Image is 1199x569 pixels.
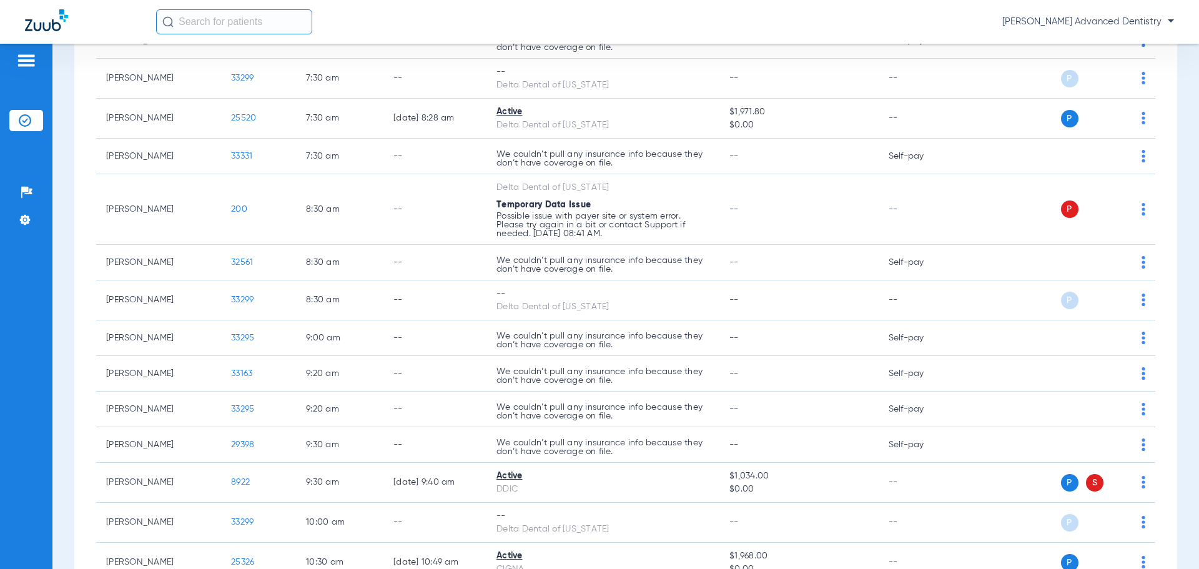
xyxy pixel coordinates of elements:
td: -- [383,139,486,174]
span: 33163 [231,369,252,378]
td: -- [879,59,963,99]
span: Temporary Data Issue [496,200,591,209]
span: -- [729,36,739,45]
div: Delta Dental of [US_STATE] [496,119,709,132]
img: group-dot-blue.svg [1142,112,1145,124]
span: -- [729,152,739,161]
p: Possible issue with payer site or system error. Please try again in a bit or contact Support if n... [496,212,709,238]
td: 7:30 AM [296,99,383,139]
img: group-dot-blue.svg [1142,72,1145,84]
td: 7:30 AM [296,59,383,99]
td: -- [383,320,486,356]
td: -- [383,174,486,245]
div: -- [496,510,709,523]
img: group-dot-blue.svg [1142,367,1145,380]
p: We couldn’t pull any insurance info because they don’t have coverage on file. [496,438,709,456]
span: 33299 [231,295,254,304]
span: 25520 [231,114,256,122]
img: group-dot-blue.svg [1142,150,1145,162]
span: 33295 [231,36,254,45]
td: -- [383,245,486,280]
div: Delta Dental of [US_STATE] [496,300,709,314]
td: 9:20 AM [296,392,383,427]
td: Self-pay [879,427,963,463]
td: [PERSON_NAME] [96,174,221,245]
span: P [1061,200,1078,218]
span: P [1061,514,1078,532]
img: hamburger-icon [16,53,36,68]
td: 9:00 AM [296,320,383,356]
input: Search for patients [156,9,312,34]
td: Self-pay [879,139,963,174]
div: -- [496,66,709,79]
td: -- [879,503,963,543]
span: [PERSON_NAME] Advanced Dentistry [1002,16,1174,28]
img: group-dot-blue.svg [1142,403,1145,415]
span: -- [729,74,739,82]
span: 32561 [231,258,253,267]
img: group-dot-blue.svg [1142,203,1145,215]
td: -- [383,356,486,392]
td: [PERSON_NAME] [96,139,221,174]
span: 33295 [231,334,254,342]
span: 33295 [231,405,254,413]
span: 29398 [231,440,254,449]
span: 33299 [231,518,254,527]
td: [PERSON_NAME] [96,356,221,392]
td: [PERSON_NAME] [96,245,221,280]
td: [PERSON_NAME] [96,280,221,320]
img: Search Icon [162,16,174,27]
span: -- [729,205,739,214]
td: 9:30 AM [296,463,383,503]
span: -- [729,440,739,449]
td: -- [879,174,963,245]
td: [PERSON_NAME] [96,99,221,139]
span: -- [729,405,739,413]
td: 8:30 AM [296,245,383,280]
td: [PERSON_NAME] [96,463,221,503]
td: [PERSON_NAME] [96,427,221,463]
td: 8:30 AM [296,174,383,245]
span: $1,971.80 [729,106,868,119]
div: DDIC [496,483,709,496]
div: Delta Dental of [US_STATE] [496,79,709,92]
td: -- [383,427,486,463]
p: We couldn’t pull any insurance info because they don’t have coverage on file. [496,256,709,274]
div: -- [496,287,709,300]
iframe: Chat Widget [1137,509,1199,569]
span: -- [729,295,739,304]
td: 9:20 AM [296,356,383,392]
td: [PERSON_NAME] [96,59,221,99]
span: 8922 [231,478,250,487]
td: -- [879,463,963,503]
td: [PERSON_NAME] [96,503,221,543]
span: $1,034.00 [729,470,868,483]
span: $0.00 [729,483,868,496]
div: Active [496,106,709,119]
span: $1,968.00 [729,550,868,563]
span: $0.00 [729,119,868,132]
span: S [1086,474,1103,492]
img: Zuub Logo [25,9,68,31]
td: -- [879,99,963,139]
td: -- [383,503,486,543]
img: group-dot-blue.svg [1142,438,1145,451]
span: -- [729,258,739,267]
td: Self-pay [879,392,963,427]
img: group-dot-blue.svg [1142,476,1145,488]
td: [DATE] 9:40 AM [383,463,486,503]
p: We couldn’t pull any insurance info because they don’t have coverage on file. [496,332,709,349]
img: group-dot-blue.svg [1142,294,1145,306]
td: 7:30 AM [296,139,383,174]
div: Delta Dental of [US_STATE] [496,523,709,536]
td: -- [383,280,486,320]
span: P [1061,474,1078,492]
span: P [1061,110,1078,127]
span: -- [729,518,739,527]
td: [DATE] 8:28 AM [383,99,486,139]
img: group-dot-blue.svg [1142,332,1145,344]
td: [PERSON_NAME] [96,392,221,427]
td: -- [383,59,486,99]
span: 33331 [231,152,252,161]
